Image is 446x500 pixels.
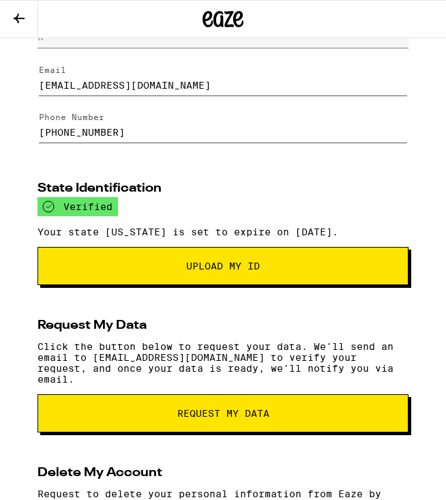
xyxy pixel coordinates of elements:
label: Email [39,65,66,74]
form: Edit Email Address [38,53,408,101]
span: Hi. Need any help? [8,10,98,20]
span: request my data [177,409,269,418]
label: Phone Number [39,113,104,121]
button: request my data [38,394,408,432]
h2: Request My Data [38,319,147,332]
button: Upload My ID [38,247,408,285]
div: verified [38,197,118,216]
h2: Delete My Account [38,467,162,479]
form: Edit Phone Number [38,101,408,149]
p: Your state [US_STATE] is set to expire on [DATE]. [38,226,408,237]
p: Click the button below to request your data. We'll send an email to [EMAIL_ADDRESS][DOMAIN_NAME] ... [38,341,408,385]
h2: State Identification [38,182,162,194]
span: Upload My ID [186,261,260,271]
